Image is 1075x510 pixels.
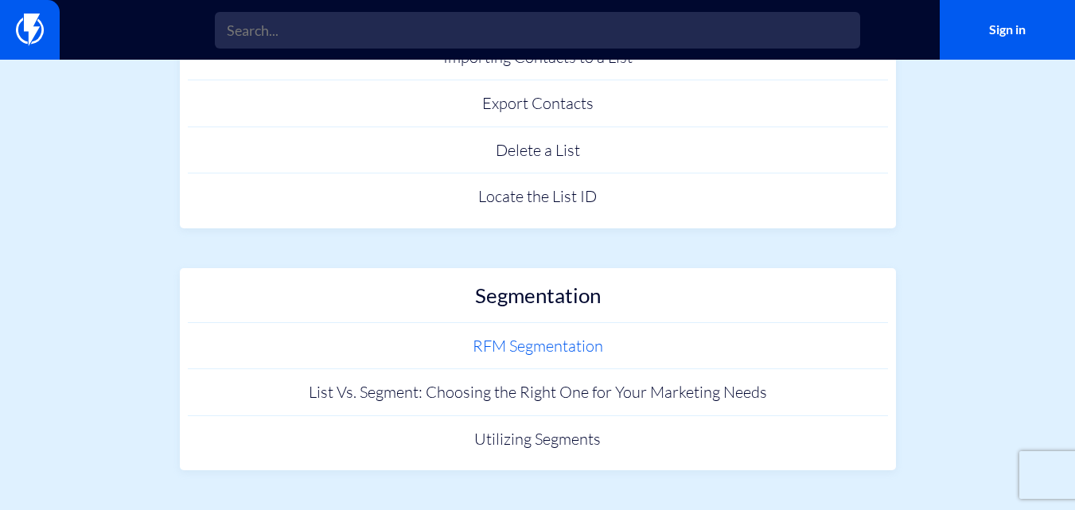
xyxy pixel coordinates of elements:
[215,12,860,49] input: Search...
[188,323,888,370] a: RFM Segmentation
[196,284,880,315] h2: Segmentation
[188,127,888,174] a: Delete a List
[188,173,888,220] a: Locate the List ID
[188,276,888,323] a: Segmentation
[188,80,888,127] a: Export Contacts
[188,416,888,463] a: Utilizing Segments
[188,369,888,416] a: List Vs. Segment: Choosing the Right One for Your Marketing Needs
